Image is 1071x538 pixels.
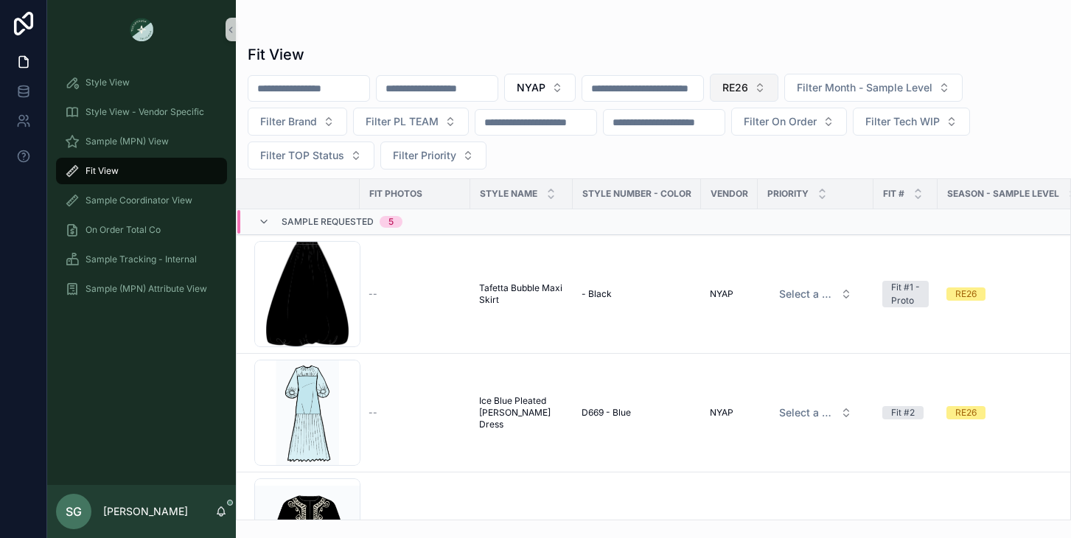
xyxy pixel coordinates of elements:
[767,281,864,307] button: Select Button
[388,216,394,228] div: 5
[248,142,374,170] button: Select Button
[248,108,347,136] button: Select Button
[779,405,834,420] span: Select a HP FIT LEVEL
[56,246,227,273] a: Sample Tracking - Internal
[479,395,564,430] a: Ice Blue Pleated [PERSON_NAME] Dress
[56,276,227,302] a: Sample (MPN) Attribute View
[710,407,749,419] a: NYAP
[955,406,977,419] div: RE26
[103,504,188,519] p: [PERSON_NAME]
[891,406,915,419] div: Fit #2
[86,106,204,118] span: Style View - Vendor Specific
[56,158,227,184] a: Fit View
[86,283,207,295] span: Sample (MPN) Attribute View
[797,80,932,95] span: Filter Month - Sample Level
[891,281,920,307] div: Fit #1 - Proto
[955,287,977,301] div: RE26
[369,407,377,419] span: --
[86,136,169,147] span: Sample (MPN) View
[369,288,377,300] span: --
[56,128,227,155] a: Sample (MPN) View
[56,69,227,96] a: Style View
[784,74,963,102] button: Select Button
[86,77,130,88] span: Style View
[947,188,1059,200] span: Season - Sample Level
[882,406,929,419] a: Fit #2
[56,217,227,243] a: On Order Total Co
[353,108,469,136] button: Select Button
[582,407,692,419] a: D669 - Blue
[883,188,904,200] span: Fit #
[731,108,847,136] button: Select Button
[282,216,374,228] span: Sample Requested
[66,503,82,520] span: SG
[744,114,817,129] span: Filter On Order
[853,108,970,136] button: Select Button
[56,99,227,125] a: Style View - Vendor Specific
[779,287,834,301] span: Select a HP FIT LEVEL
[393,148,456,163] span: Filter Priority
[260,148,344,163] span: Filter TOP Status
[710,288,733,300] span: NYAP
[380,142,486,170] button: Select Button
[882,281,929,307] a: Fit #1 - Proto
[582,288,692,300] a: - Black
[865,114,940,129] span: Filter Tech WIP
[86,165,119,177] span: Fit View
[366,114,439,129] span: Filter PL TEAM
[710,288,749,300] a: NYAP
[260,114,317,129] span: Filter Brand
[86,254,197,265] span: Sample Tracking - Internal
[767,399,865,427] a: Select Button
[479,282,564,306] a: Tafetta Bubble Maxi Skirt
[86,224,161,236] span: On Order Total Co
[130,18,153,41] img: App logo
[248,44,304,65] h1: Fit View
[47,59,236,321] div: scrollable content
[480,188,537,200] span: STYLE NAME
[369,288,461,300] a: --
[582,288,612,300] span: - Black
[369,188,422,200] span: Fit Photos
[504,74,576,102] button: Select Button
[711,188,748,200] span: Vendor
[582,407,631,419] span: D669 - Blue
[722,80,748,95] span: RE26
[767,399,864,426] button: Select Button
[369,407,461,419] a: --
[582,188,691,200] span: Style Number - Color
[56,187,227,214] a: Sample Coordinator View
[86,195,192,206] span: Sample Coordinator View
[710,407,733,419] span: NYAP
[710,74,778,102] button: Select Button
[767,188,809,200] span: PRIORITY
[767,280,865,308] a: Select Button
[517,80,545,95] span: NYAP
